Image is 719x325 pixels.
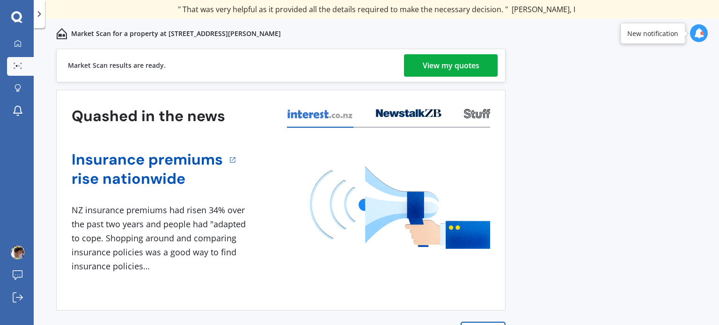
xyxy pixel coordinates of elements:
a: Insurance premiums [72,150,223,169]
img: media image [310,166,490,249]
h3: Quashed in the news [72,107,225,126]
div: View my quotes [423,54,479,77]
div: New notification [627,29,678,38]
p: Market Scan for a property at [STREET_ADDRESS][PERSON_NAME] [71,29,281,38]
a: View my quotes [404,54,498,77]
img: home-and-contents.b802091223b8502ef2dd.svg [56,28,67,39]
div: Market Scan results are ready. [68,49,166,82]
img: ACg8ocLRW8pc3NonSrUtTsvTQB4721x18mSqRJQ0SddSS4Sm1IpzPZQ=s96-c [11,246,25,260]
div: NZ insurance premiums had risen 34% over the past two years and people had "adapted to cope. Shop... [72,203,249,273]
a: rise nationwide [72,169,223,188]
